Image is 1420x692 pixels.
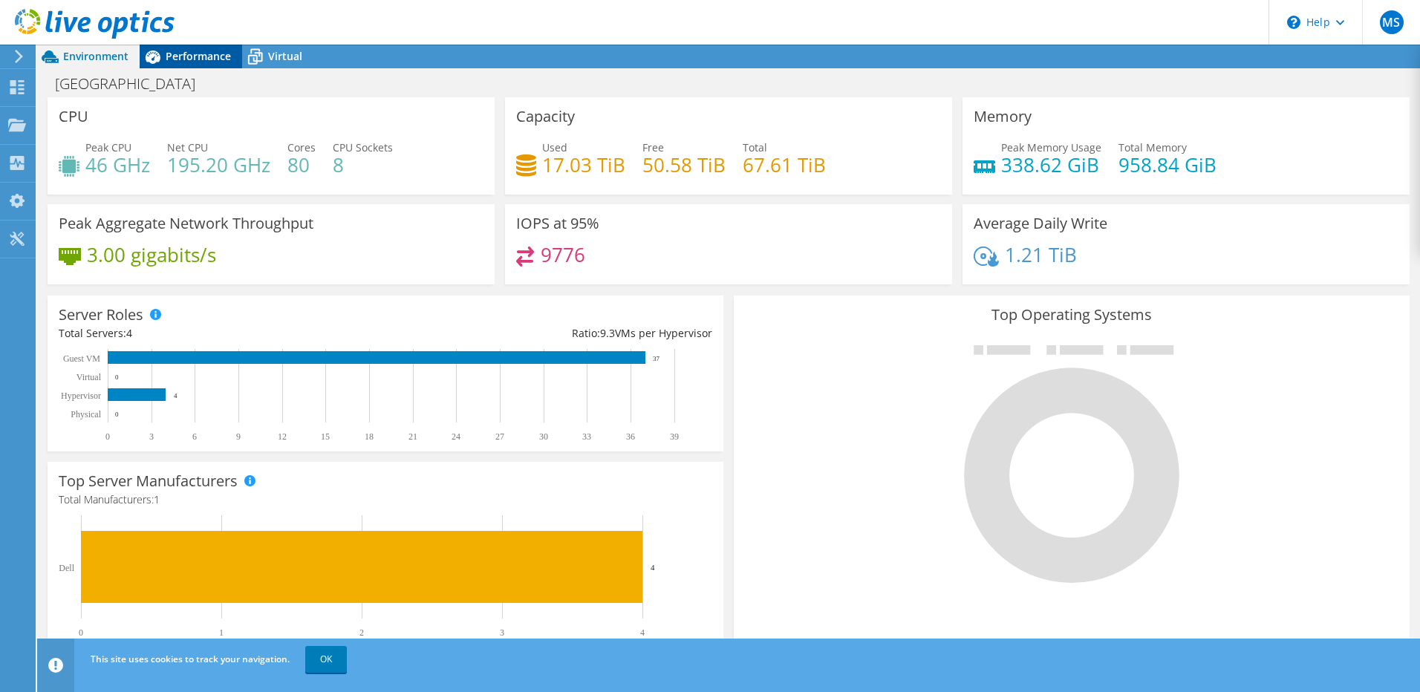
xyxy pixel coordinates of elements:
[59,108,88,125] h3: CPU
[745,307,1398,323] h3: Top Operating Systems
[626,431,635,442] text: 36
[365,431,374,442] text: 18
[115,411,119,418] text: 0
[1001,157,1101,173] h4: 338.62 GiB
[385,325,712,342] div: Ratio: VMs per Hypervisor
[541,247,585,263] h4: 9776
[76,372,102,382] text: Virtual
[600,326,615,340] span: 9.3
[63,49,128,63] span: Environment
[287,157,316,173] h4: 80
[1118,140,1187,154] span: Total Memory
[642,140,664,154] span: Free
[166,49,231,63] span: Performance
[61,391,101,401] text: Hypervisor
[743,140,767,154] span: Total
[495,431,504,442] text: 27
[167,140,208,154] span: Net CPU
[126,326,132,340] span: 4
[642,157,726,173] h4: 50.58 TiB
[408,431,417,442] text: 21
[1118,157,1217,173] h4: 958.84 GiB
[115,373,119,381] text: 0
[91,653,290,665] span: This site uses cookies to track your navigation.
[1380,10,1404,34] span: MS
[48,76,218,92] h1: [GEOGRAPHIC_DATA]
[105,431,110,442] text: 0
[743,157,826,173] h4: 67.61 TiB
[287,140,316,154] span: Cores
[1005,247,1077,263] h4: 1.21 TiB
[1287,16,1300,29] svg: \n
[653,355,660,362] text: 37
[333,140,393,154] span: CPU Sockets
[333,157,393,173] h4: 8
[359,627,364,638] text: 2
[640,627,645,638] text: 4
[651,563,655,572] text: 4
[59,215,313,232] h3: Peak Aggregate Network Throughput
[1001,140,1101,154] span: Peak Memory Usage
[59,563,74,573] text: Dell
[192,431,197,442] text: 6
[87,247,216,263] h4: 3.00 gigabits/s
[582,431,591,442] text: 33
[167,157,270,173] h4: 195.20 GHz
[539,431,548,442] text: 30
[670,431,679,442] text: 39
[278,431,287,442] text: 12
[516,108,575,125] h3: Capacity
[174,392,177,399] text: 4
[85,157,150,173] h4: 46 GHz
[974,108,1032,125] h3: Memory
[268,49,302,63] span: Virtual
[305,646,347,673] a: OK
[59,492,712,508] h4: Total Manufacturers:
[71,409,101,420] text: Physical
[79,627,83,638] text: 0
[500,627,504,638] text: 3
[219,627,224,638] text: 1
[236,431,241,442] text: 9
[974,215,1107,232] h3: Average Daily Write
[85,140,131,154] span: Peak CPU
[542,140,567,154] span: Used
[59,307,143,323] h3: Server Roles
[59,325,385,342] div: Total Servers:
[321,431,330,442] text: 15
[452,431,460,442] text: 24
[542,157,625,173] h4: 17.03 TiB
[59,473,238,489] h3: Top Server Manufacturers
[154,492,160,506] span: 1
[63,353,100,364] text: Guest VM
[516,215,599,232] h3: IOPS at 95%
[149,431,154,442] text: 3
